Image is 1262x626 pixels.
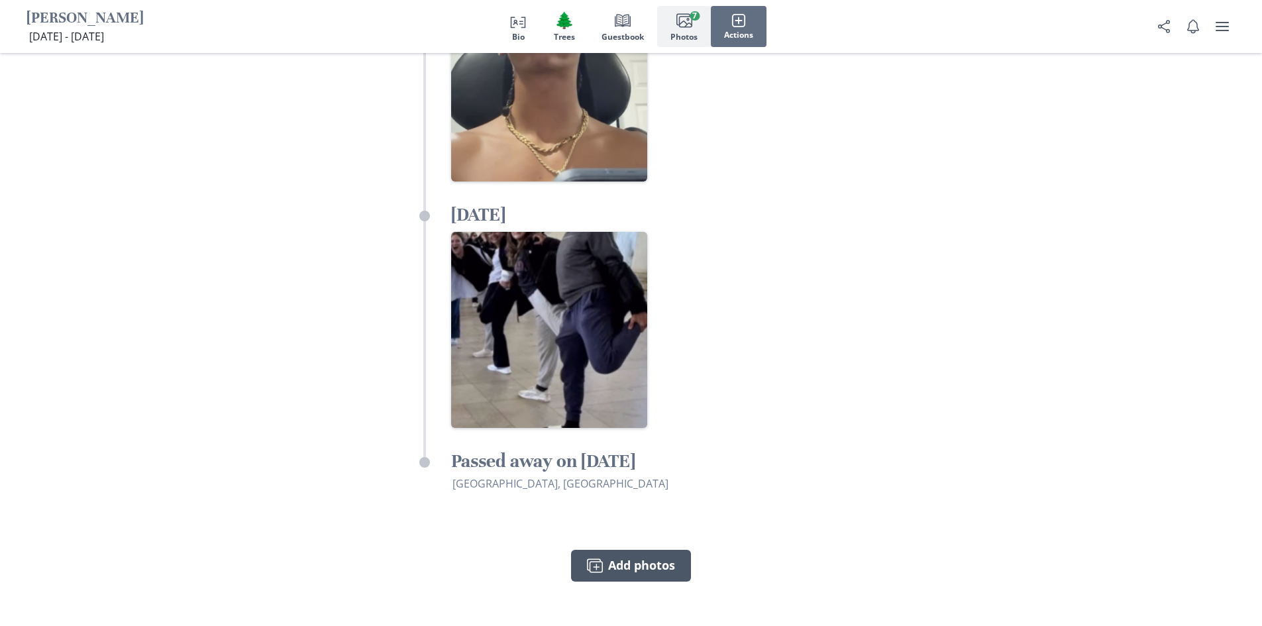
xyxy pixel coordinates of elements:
[670,32,698,42] span: Photos
[26,9,144,29] h1: [PERSON_NAME]
[571,550,691,582] button: Add photos
[1151,13,1177,40] button: Share Obituary
[554,11,574,30] span: Tree
[451,449,843,473] h3: Passed away on [DATE]
[451,203,843,227] h3: [DATE]
[451,232,647,428] img: Big p (September 5, 2020)
[451,232,647,428] button: Open in full screen
[1209,13,1236,40] button: user menu
[711,6,766,47] button: Actions
[554,32,575,42] span: Trees
[1180,13,1206,40] button: Notifications
[690,11,700,21] span: 7
[452,476,843,492] p: [GEOGRAPHIC_DATA], [GEOGRAPHIC_DATA]
[541,6,588,47] button: Trees
[724,30,753,40] span: Actions
[29,29,104,44] span: [DATE] - [DATE]
[512,32,525,42] span: Bio
[657,6,711,47] button: Photos
[496,6,541,47] button: Bio
[602,32,644,42] span: Guestbook
[588,6,657,47] button: Guestbook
